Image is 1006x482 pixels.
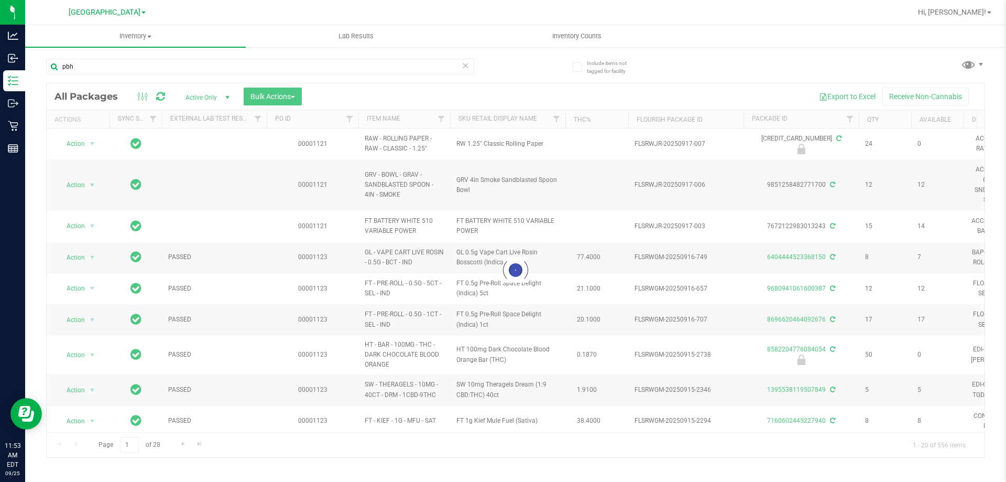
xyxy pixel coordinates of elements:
inline-svg: Reports [8,143,18,154]
span: Hi, [PERSON_NAME]! [918,8,986,16]
inline-svg: Outbound [8,98,18,109]
span: Inventory [25,31,246,41]
span: Clear [462,59,469,72]
span: Lab Results [324,31,388,41]
inline-svg: Inbound [8,53,18,63]
inline-svg: Inventory [8,76,18,86]
input: Search Package ID, Item Name, SKU, Lot or Part Number... [46,59,474,74]
span: [GEOGRAPHIC_DATA] [69,8,140,17]
p: 09/25 [5,469,20,477]
a: Lab Results [246,25,466,47]
inline-svg: Retail [8,121,18,131]
inline-svg: Analytics [8,30,18,41]
span: Inventory Counts [538,31,616,41]
a: Inventory Counts [466,25,687,47]
span: Include items not tagged for facility [587,59,639,75]
a: Inventory [25,25,246,47]
p: 11:53 AM EDT [5,441,20,469]
iframe: Resource center [10,398,42,430]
